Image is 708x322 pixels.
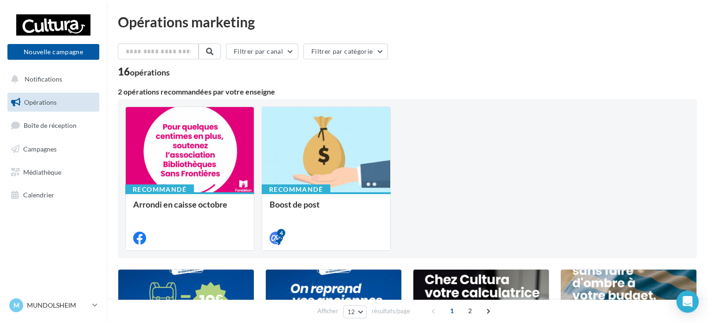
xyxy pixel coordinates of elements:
[133,200,246,218] div: Arrondi en caisse octobre
[317,307,338,316] span: Afficher
[13,301,19,310] span: M
[6,163,101,182] a: Médiathèque
[118,15,697,29] div: Opérations marketing
[262,184,330,195] div: Recommandé
[130,68,170,76] div: opérations
[24,121,77,129] span: Boîte de réception
[6,93,101,112] a: Opérations
[7,44,99,60] button: Nouvelle campagne
[118,88,697,95] div: 2 opérations recommandées par votre enseigne
[6,115,101,135] a: Boîte de réception
[303,44,388,59] button: Filtrer par catégorie
[125,184,194,195] div: Recommandé
[23,168,61,176] span: Médiathèque
[226,44,298,59] button: Filtrer par canal
[25,75,62,83] span: Notifications
[6,139,101,159] a: Campagnes
[277,229,285,237] div: 4
[23,145,57,153] span: Campagnes
[270,200,383,218] div: Boost de post
[463,303,477,318] span: 2
[6,69,97,89] button: Notifications
[6,185,101,205] a: Calendrier
[444,303,459,318] span: 1
[676,290,699,313] div: Open Intercom Messenger
[7,297,99,314] a: M MUNDOLSHEIM
[24,98,57,106] span: Opérations
[343,305,367,318] button: 12
[23,191,54,199] span: Calendrier
[348,308,355,316] span: 12
[118,67,170,77] div: 16
[372,307,410,316] span: résultats/page
[27,301,89,310] p: MUNDOLSHEIM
